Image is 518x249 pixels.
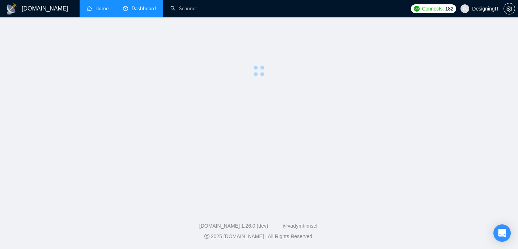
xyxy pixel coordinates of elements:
a: searchScanner [170,5,197,12]
span: copyright [204,234,209,239]
span: user [462,6,467,11]
img: upwork-logo.png [414,6,420,12]
button: setting [504,3,515,14]
img: logo [6,3,17,15]
div: 2025 [DOMAIN_NAME] | All Rights Reserved. [6,233,512,240]
span: dashboard [123,6,128,11]
div: Open Intercom Messenger [493,224,511,242]
span: 182 [445,5,453,13]
a: [DOMAIN_NAME] 1.26.0 (dev) [199,223,268,229]
a: @vadymhimself [283,223,319,229]
span: Dashboard [132,5,156,12]
span: Connects: [422,5,443,13]
a: setting [504,6,515,12]
a: homeHome [87,5,109,12]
